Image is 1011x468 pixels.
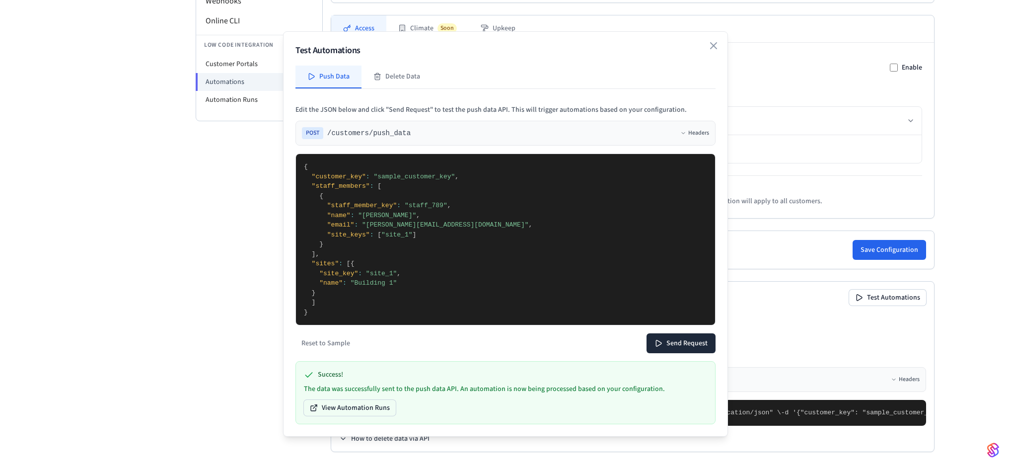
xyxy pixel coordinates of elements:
li: Automations [196,73,322,91]
button: How to delete data via API [339,434,430,444]
li: Automation Runs [196,91,322,109]
span: -d '{ [781,409,800,416]
h2: Test Automations [295,44,716,58]
span: Success! [318,370,343,380]
li: Low Code Integration [196,35,322,55]
button: Upkeep [469,15,527,42]
label: Enable [902,63,922,73]
span: "customer_key": "sample_customer_key", [800,409,947,416]
button: Climate [386,15,469,42]
p: Edit the JSON below and click "Send Request" to test the push data API. This will trigger automat... [295,105,716,115]
button: Headers [680,129,709,137]
button: Save Configuration [853,240,926,260]
button: Push Data [295,66,361,88]
button: Test Automations [849,290,926,306]
span: Soon [437,23,457,33]
button: Access [331,15,386,42]
button: Send Request [647,333,716,353]
button: Headers [891,376,920,384]
img: SeamLogoGradient.69752ec5.svg [987,442,999,458]
button: Reset to Sample [295,335,356,351]
button: View Automation Runs [304,400,396,416]
span: /customers/push_data [327,128,411,138]
li: Customer Portals [196,55,322,73]
li: Online CLI [196,11,322,31]
button: Delete Data [361,66,432,88]
span: POST [302,127,323,139]
p: The data was successfully sent to the push data API. An automation is now being processed based o... [304,384,707,394]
